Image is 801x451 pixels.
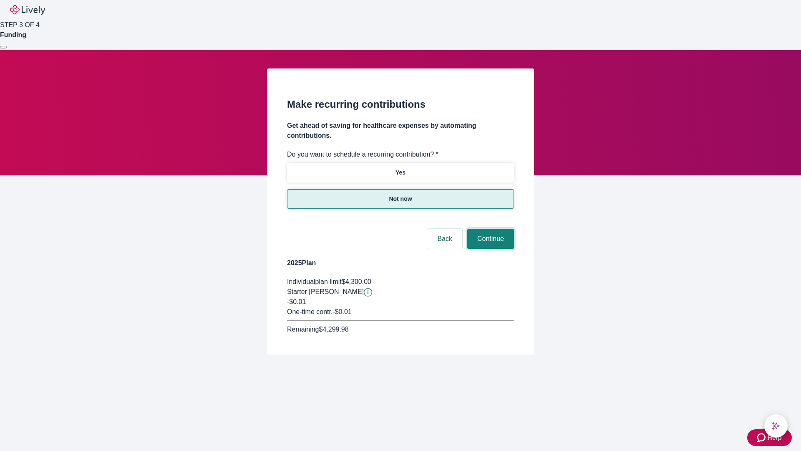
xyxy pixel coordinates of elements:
img: Lively [10,5,45,15]
span: $4,300.00 [342,278,371,285]
label: Do you want to schedule a recurring contribution? * [287,149,438,160]
button: Yes [287,163,514,182]
button: Back [427,229,462,249]
button: Zendesk support iconHelp [747,429,792,446]
span: -$0.01 [287,298,306,305]
button: Lively will contribute $0.01 to establish your account [364,288,372,296]
button: Continue [467,229,514,249]
span: - $0.01 [332,308,351,315]
span: Remaining [287,326,319,333]
p: Yes [395,168,406,177]
span: Help [767,433,782,443]
h4: 2025 Plan [287,258,514,268]
svg: Zendesk support icon [757,433,767,443]
span: Starter [PERSON_NAME] [287,288,364,295]
h4: Get ahead of saving for healthcare expenses by automating contributions. [287,121,514,141]
button: Not now [287,189,514,209]
span: $4,299.98 [319,326,348,333]
p: Not now [389,195,412,203]
svg: Lively AI Assistant [772,422,780,430]
svg: Starter penny details [364,288,372,296]
span: Individual plan limit [287,278,342,285]
button: chat [764,414,788,438]
h2: Make recurring contributions [287,97,514,112]
span: One-time contr. [287,308,332,315]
